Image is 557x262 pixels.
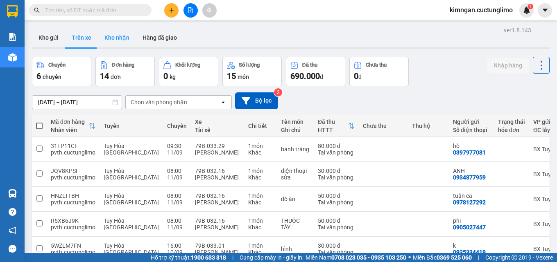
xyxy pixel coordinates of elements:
div: 80.000 đ [318,143,355,149]
div: R5XB6J9K [51,217,95,224]
button: Đã thu690.000đ [286,57,345,86]
div: phi [453,217,490,224]
div: 1 món [248,242,273,249]
span: search [34,7,40,13]
div: pvth.cuctunglimo [51,224,95,231]
div: 09:30 [167,143,187,149]
div: Số lượng [239,62,260,68]
div: [PERSON_NAME] [195,174,240,181]
div: Tại văn phòng [318,174,355,181]
div: Tuyến [104,123,159,129]
span: aim [206,7,212,13]
span: Tuy Hòa - [GEOGRAPHIC_DATA] [104,217,159,231]
div: Đã thu [302,62,317,68]
span: Tuy Hòa - [GEOGRAPHIC_DATA] [104,168,159,181]
div: Tại văn phòng [318,224,355,231]
img: logo-vxr [7,5,18,18]
button: Số lượng15món [222,57,282,86]
span: đ [320,74,323,80]
div: 79B-032.16 [195,168,240,174]
strong: 0369 525 060 [437,254,472,261]
div: ver 1.8.143 [504,26,531,35]
div: 1 món [248,217,273,224]
img: icon-new-feature [523,7,530,14]
div: 31FP11CF [51,143,95,149]
div: k [453,242,490,249]
div: Chuyến [167,123,187,129]
div: tuấn ca [453,193,490,199]
input: Tìm tên, số ĐT hoặc mã đơn [45,6,142,15]
th: Toggle SortBy [47,115,100,137]
img: warehouse-icon [8,189,17,198]
div: Chọn văn phòng nhận [131,98,187,106]
button: file-add [183,3,198,18]
div: Số điện thoại [453,127,490,133]
div: Trạng thái [498,119,525,125]
div: JQV8KPSI [51,168,95,174]
img: solution-icon [8,33,17,41]
div: 1 món [248,168,273,174]
span: notification [9,226,16,234]
span: Cung cấp máy in - giấy in: [240,253,303,262]
span: kimngan.cuctunglimo [443,5,519,15]
div: THUỐC TÂY [281,217,310,231]
div: Người gửi [453,119,490,125]
span: 6 [36,71,41,81]
span: ⚪️ [408,256,411,259]
span: Tuy Hòa - [GEOGRAPHIC_DATA] [104,193,159,206]
div: 08:00 [167,193,187,199]
div: 79B-033.29 [195,143,240,149]
span: Hỗ trợ kỹ thuật: [151,253,226,262]
span: 0 [163,71,168,81]
div: 1 món [248,143,273,149]
div: [PERSON_NAME] [195,199,240,206]
div: 11/09 [167,199,187,206]
span: question-circle [9,208,16,216]
div: 30.000 đ [318,168,355,174]
span: kg [170,74,176,80]
div: 11/09 [167,224,187,231]
div: 0397977081 [453,149,486,156]
span: message [9,245,16,253]
div: [PERSON_NAME] [195,224,240,231]
th: Toggle SortBy [314,115,359,137]
span: Miền Bắc [413,253,472,262]
div: 79B-032.16 [195,193,240,199]
button: Đơn hàng14đơn [95,57,155,86]
div: Khác [248,149,273,156]
div: [PERSON_NAME] [195,249,240,255]
span: | [478,253,479,262]
div: hóa đơn [498,127,525,133]
span: 14 [100,71,109,81]
div: Chuyến [48,62,66,68]
button: Chưa thu0đ [349,57,409,86]
div: Thu hộ [412,123,445,129]
div: Tại văn phòng [318,149,355,156]
span: file-add [188,7,193,13]
img: warehouse-icon [8,53,17,62]
span: món [238,74,249,80]
span: Tuy Hòa - [GEOGRAPHIC_DATA] [104,242,159,255]
div: đồ ăn [281,196,310,202]
div: hình [281,246,310,252]
input: Select a date range. [32,96,122,109]
div: Tài xế [195,127,240,133]
button: Trên xe [65,28,98,47]
div: 0905027447 [453,224,486,231]
button: Kho gửi [32,28,65,47]
div: Tại văn phòng [318,249,355,255]
div: Khác [248,174,273,181]
div: 10/09 [167,249,187,255]
div: 08:00 [167,168,187,174]
div: Chưa thu [363,123,404,129]
svg: open [220,99,226,105]
button: Khối lượng0kg [159,57,218,86]
span: plus [169,7,174,13]
button: Hàng đã giao [136,28,183,47]
div: 08:00 [167,217,187,224]
div: 79B-032.16 [195,217,240,224]
span: 690.000 [290,71,320,81]
div: Xe [195,119,240,125]
div: 0978127292 [453,199,486,206]
div: Đơn hàng [112,62,134,68]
